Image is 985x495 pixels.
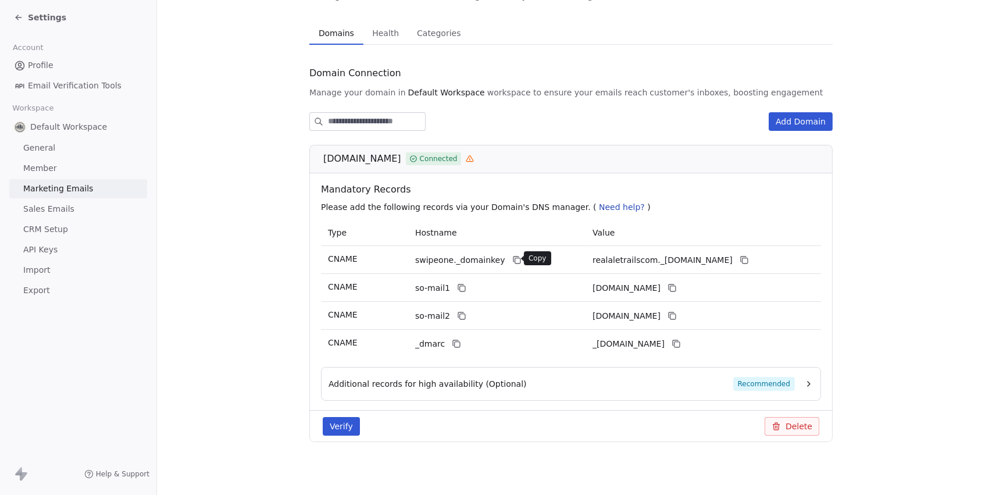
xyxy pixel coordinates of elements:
[84,469,149,479] a: Help & Support
[309,87,406,98] span: Manage your domain in
[9,200,147,219] a: Sales Emails
[529,254,547,263] p: Copy
[23,162,57,175] span: Member
[309,66,401,80] span: Domain Connection
[9,240,147,259] a: API Keys
[9,281,147,300] a: Export
[9,179,147,198] a: Marketing Emails
[329,377,813,391] button: Additional records for high availability (Optional)Recommended
[314,25,359,41] span: Domains
[321,183,826,197] span: Mandatory Records
[328,254,358,263] span: CNAME
[23,223,68,236] span: CRM Setup
[28,12,66,23] span: Settings
[23,183,93,195] span: Marketing Emails
[412,25,465,41] span: Categories
[329,378,527,390] span: Additional records for high availability (Optional)
[323,152,401,166] span: [DOMAIN_NAME]
[9,138,147,158] a: General
[9,261,147,280] a: Import
[415,254,505,266] span: swipeone._domainkey
[593,254,733,266] span: realaletrailscom._domainkey.swipeone.email
[769,112,833,131] button: Add Domain
[8,39,48,56] span: Account
[28,59,53,72] span: Profile
[649,87,823,98] span: customer's inboxes, boosting engagement
[415,338,445,350] span: _dmarc
[415,228,457,237] span: Hostname
[487,87,648,98] span: workspace to ensure your emails reach
[408,87,485,98] span: Default Workspace
[415,310,450,322] span: so-mail2
[9,220,147,239] a: CRM Setup
[765,417,819,436] button: Delete
[733,377,795,391] span: Recommended
[23,264,50,276] span: Import
[593,338,665,350] span: _dmarc.swipeone.email
[415,282,450,294] span: so-mail1
[96,469,149,479] span: Help & Support
[23,244,58,256] span: API Keys
[328,338,358,347] span: CNAME
[593,310,661,322] span: realaletrailscom2.swipeone.email
[14,12,66,23] a: Settings
[23,284,50,297] span: Export
[30,121,107,133] span: Default Workspace
[9,56,147,75] a: Profile
[593,228,615,237] span: Value
[593,282,661,294] span: realaletrailscom1.swipeone.email
[9,76,147,95] a: Email Verification Tools
[23,203,74,215] span: Sales Emails
[323,417,360,436] button: Verify
[23,142,55,154] span: General
[599,202,645,212] span: Need help?
[14,121,26,133] img: realaletrail-logo.png
[328,227,401,239] p: Type
[28,80,122,92] span: Email Verification Tools
[367,25,404,41] span: Health
[9,159,147,178] a: Member
[321,201,826,213] p: Please add the following records via your Domain's DNS manager. ( )
[420,154,458,164] span: Connected
[328,282,358,291] span: CNAME
[328,310,358,319] span: CNAME
[8,99,59,117] span: Workspace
